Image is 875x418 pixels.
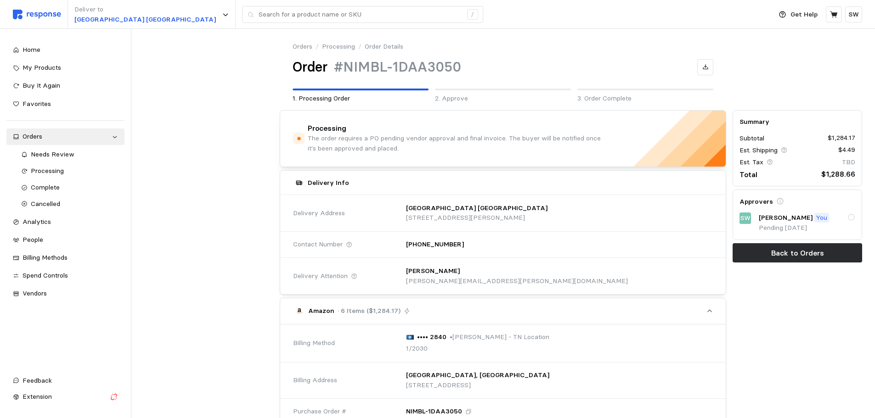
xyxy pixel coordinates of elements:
p: [GEOGRAPHIC_DATA] [GEOGRAPHIC_DATA] [406,203,548,213]
button: Get Help [773,6,823,23]
p: Est. Shipping [740,145,778,155]
span: Billing Address [293,375,337,385]
button: Back to Orders [733,243,862,262]
p: [PERSON_NAME][EMAIL_ADDRESS][PERSON_NAME][DOMAIN_NAME] [406,276,628,286]
a: Orders [293,42,312,52]
span: Favorites [23,100,51,108]
a: Favorites [6,96,124,112]
p: $1,284.17 [828,133,855,143]
a: Cancelled [15,196,124,212]
span: Analytics [23,217,51,226]
p: $1,288.66 [821,168,855,180]
a: My Products [6,60,124,76]
span: Vendors [23,289,47,297]
span: Cancelled [31,200,60,208]
p: [GEOGRAPHIC_DATA] [GEOGRAPHIC_DATA] [74,15,216,25]
button: Amazon· 6 Items ($1,284.17) [280,298,726,324]
a: Buy It Again [6,78,124,94]
span: My Products [23,63,61,72]
p: 1. Processing Order [293,94,429,104]
span: Processing [31,167,64,175]
a: Orders [6,128,124,145]
a: Home [6,42,124,58]
a: Analytics [6,214,124,230]
h1: #NIMBL-1DAA3050 [334,58,461,76]
p: Order Details [365,42,403,52]
p: •••• 2840 [418,332,447,342]
p: [PERSON_NAME] [759,212,813,223]
p: TBD [842,157,855,167]
p: [PERSON_NAME] [406,266,460,276]
a: Billing Methods [6,250,124,266]
h5: Delivery Info [308,178,349,188]
p: · 6 Items ($1,284.17) [338,306,401,316]
span: People [23,235,43,244]
span: Complete [31,183,60,191]
p: Pending [DATE] [759,223,855,233]
img: svg%3e [13,10,61,19]
h5: Approvers [740,196,773,206]
p: NIMBL-1DAA3050 [406,407,462,417]
h4: Processing [308,123,346,134]
p: [PHONE_NUMBER] [406,240,464,250]
p: Est. Tax [740,157,763,167]
div: / [467,9,478,20]
span: Delivery Attention [293,271,348,281]
span: Buy It Again [23,81,60,89]
a: Needs Review [15,146,124,163]
p: / [316,42,319,52]
span: Purchase Order # [293,407,346,417]
a: Spend Controls [6,268,124,284]
a: Complete [15,179,124,196]
span: Contact Number [293,240,343,250]
button: Extension [6,389,124,405]
p: / [358,42,361,52]
p: [GEOGRAPHIC_DATA], [GEOGRAPHIC_DATA] [406,370,549,380]
p: SW [848,10,859,20]
p: Total [740,168,757,180]
p: Back to Orders [771,247,824,259]
p: [STREET_ADDRESS] [406,380,549,390]
p: 1/2030 [406,344,428,354]
p: $4.49 [838,145,855,155]
p: [STREET_ADDRESS][PERSON_NAME] [406,213,548,223]
p: SW [740,213,751,223]
h5: Summary [740,117,855,127]
p: • [PERSON_NAME] - TN Location [450,332,550,342]
p: 2. Approve [435,94,571,104]
p: Get Help [790,10,818,20]
input: Search for a product name or SKU [259,6,462,23]
h1: Order [293,58,327,76]
p: 3. Order Complete [577,94,713,104]
p: You [816,212,827,223]
span: Needs Review [31,150,74,158]
p: Amazon [308,306,334,316]
a: Processing [15,163,124,179]
p: Deliver to [74,5,216,15]
button: Feedback [6,373,124,389]
span: Home [23,45,40,54]
p: Subtotal [740,133,764,143]
p: The order requires a PO pending vendor approval and final invoice. The buyer will be notified onc... [308,134,608,153]
img: svg%3e [406,334,414,340]
a: Processing [322,42,355,52]
span: Billing Method [293,338,335,348]
a: Vendors [6,285,124,302]
span: Billing Methods [23,253,68,262]
span: Extension [23,392,52,401]
div: Orders [23,132,108,142]
span: Feedback [23,376,52,385]
a: People [6,232,124,248]
span: Delivery Address [293,208,345,218]
span: Spend Controls [23,271,68,279]
button: SW [845,6,862,22]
